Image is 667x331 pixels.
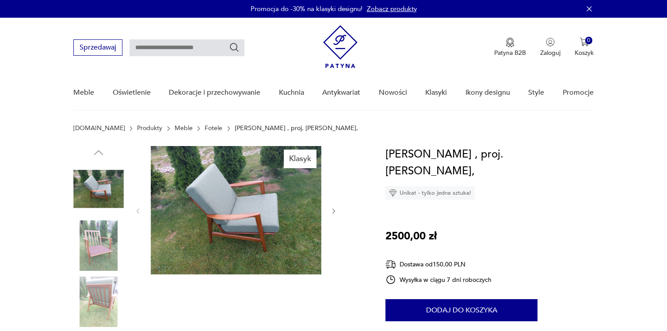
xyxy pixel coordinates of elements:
[546,38,555,46] img: Ikonka użytkownika
[137,125,162,132] a: Produkty
[385,146,594,180] h1: [PERSON_NAME] , proj. [PERSON_NAME],
[73,277,124,327] img: Zdjęcie produktu Fotel Stefan , proj. Zenon Bączyk,
[494,38,526,57] a: Ikona medaluPatyna B2B
[73,164,124,214] img: Zdjęcie produktu Fotel Stefan , proj. Zenon Bączyk,
[73,125,125,132] a: [DOMAIN_NAME]
[235,125,358,132] p: [PERSON_NAME] , proj. [PERSON_NAME],
[73,220,124,271] img: Zdjęcie produktu Fotel Stefan , proj. Zenon Bączyk,
[169,76,260,110] a: Dekoracje i przechowywanie
[113,76,151,110] a: Oświetlenie
[284,150,316,168] div: Klasyk
[73,39,122,56] button: Sprzedawaj
[385,274,492,285] div: Wysyłka w ciągu 7 dni roboczych
[575,49,594,57] p: Koszyk
[540,38,560,57] button: Zaloguj
[540,49,560,57] p: Zaloguj
[385,259,492,270] div: Dostawa od 150,00 PLN
[506,38,515,47] img: Ikona medalu
[151,146,321,274] img: Zdjęcie produktu Fotel Stefan , proj. Zenon Bączyk,
[385,228,437,245] p: 2500,00 zł
[465,76,510,110] a: Ikony designu
[73,45,122,51] a: Sprzedawaj
[389,189,397,197] img: Ikona diamentu
[205,125,222,132] a: Fotele
[279,76,304,110] a: Kuchnia
[251,4,362,13] p: Promocja do -30% na klasyki designu!
[322,76,360,110] a: Antykwariat
[385,259,396,270] img: Ikona dostawy
[494,49,526,57] p: Patyna B2B
[385,186,475,200] div: Unikat - tylko jedna sztuka!
[575,38,594,57] button: 0Koszyk
[73,76,94,110] a: Meble
[379,76,407,110] a: Nowości
[175,125,193,132] a: Meble
[563,76,594,110] a: Promocje
[229,42,240,53] button: Szukaj
[385,299,537,321] button: Dodaj do koszyka
[323,25,358,68] img: Patyna - sklep z meblami i dekoracjami vintage
[425,76,447,110] a: Klasyki
[367,4,417,13] a: Zobacz produkty
[494,38,526,57] button: Patyna B2B
[585,37,593,44] div: 0
[580,38,589,46] img: Ikona koszyka
[528,76,544,110] a: Style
